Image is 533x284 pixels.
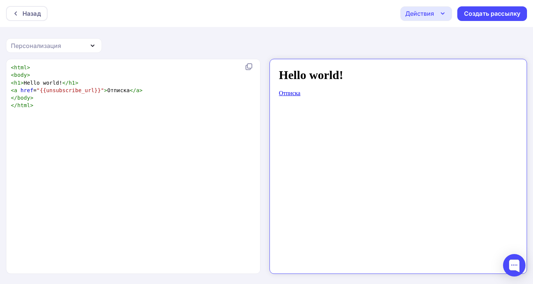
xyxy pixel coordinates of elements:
[136,87,139,93] span: a
[11,72,14,78] span: <
[14,72,27,78] span: body
[11,95,17,101] span: </
[405,9,434,18] div: Действия
[75,80,78,86] span: >
[11,102,17,108] span: </
[130,87,136,93] span: </
[104,87,108,93] span: >
[139,87,143,93] span: >
[6,38,102,53] button: Персонализация
[11,87,143,93] span: = Отписка
[17,102,30,108] span: html
[11,80,78,86] span: Hello world!
[27,64,30,70] span: >
[11,64,14,70] span: <
[37,87,104,93] span: "{{unsubscribe_url}}"
[11,87,14,93] span: <
[30,95,33,101] span: >
[464,9,520,18] div: Создать рассылку
[11,41,61,50] div: Персонализация
[27,72,30,78] span: >
[22,9,41,18] div: Назад
[3,25,24,31] a: Отписка
[30,102,33,108] span: >
[17,95,30,101] span: body
[21,87,33,93] span: href
[14,80,21,86] span: h1
[21,80,24,86] span: >
[69,80,75,86] span: h1
[11,80,14,86] span: <
[14,87,18,93] span: a
[3,3,242,17] h1: Hello world!
[62,80,69,86] span: </
[400,6,452,21] button: Действия
[14,64,27,70] span: html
